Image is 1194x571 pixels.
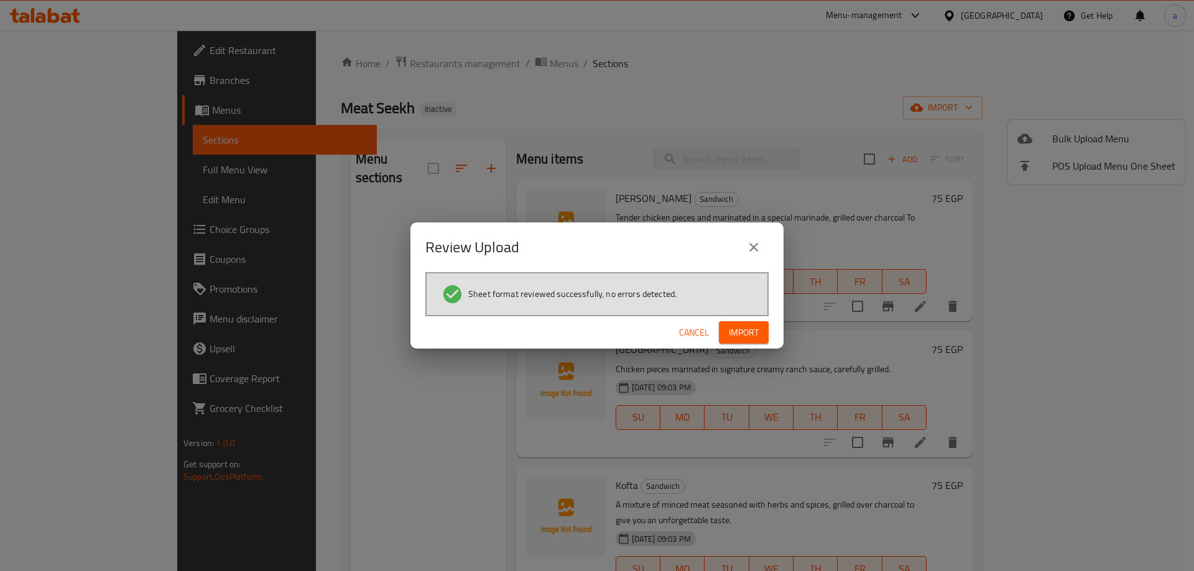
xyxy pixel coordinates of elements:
button: close [739,232,769,262]
span: Import [729,325,759,340]
h2: Review Upload [425,237,519,257]
span: Cancel [679,325,709,340]
span: Sheet format reviewed successfully, no errors detected. [468,288,677,300]
button: Cancel [674,321,714,344]
button: Import [719,321,769,344]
